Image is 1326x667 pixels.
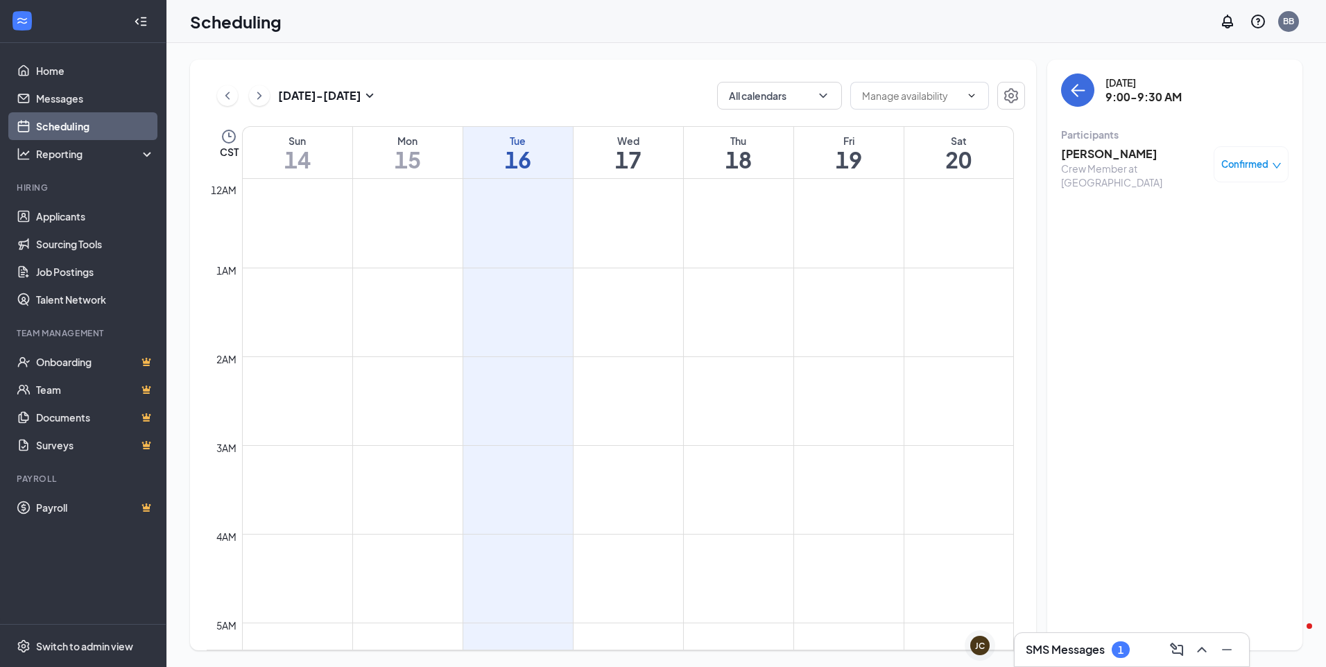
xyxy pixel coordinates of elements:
[1061,146,1207,162] h3: [PERSON_NAME]
[684,134,793,148] div: Thu
[36,639,133,653] div: Switch to admin view
[208,182,239,198] div: 12am
[997,82,1025,110] button: Settings
[1026,642,1105,657] h3: SMS Messages
[221,87,234,104] svg: ChevronLeft
[684,127,793,178] a: September 18, 2025
[36,57,155,85] a: Home
[243,134,352,148] div: Sun
[36,431,155,459] a: SurveysCrown
[217,85,238,106] button: ChevronLeft
[17,327,152,339] div: Team Management
[214,529,239,544] div: 4am
[214,263,239,278] div: 1am
[214,440,239,456] div: 3am
[1061,128,1289,141] div: Participants
[975,640,985,652] div: JC
[904,134,1014,148] div: Sat
[17,639,31,653] svg: Settings
[249,85,270,106] button: ChevronRight
[17,147,31,161] svg: Analysis
[1272,161,1282,171] span: down
[1250,13,1266,30] svg: QuestionInfo
[1105,76,1182,89] div: [DATE]
[966,90,977,101] svg: ChevronDown
[1219,13,1236,30] svg: Notifications
[1194,641,1210,658] svg: ChevronUp
[1216,639,1238,661] button: Minimize
[717,82,842,110] button: All calendarsChevronDown
[1283,15,1294,27] div: BB
[794,134,904,148] div: Fri
[353,134,463,148] div: Mon
[36,202,155,230] a: Applicants
[463,127,573,178] a: September 16, 2025
[1061,162,1207,189] div: Crew Member at [GEOGRAPHIC_DATA]
[214,618,239,633] div: 5am
[36,230,155,258] a: Sourcing Tools
[353,148,463,171] h1: 15
[214,352,239,367] div: 2am
[574,134,683,148] div: Wed
[36,404,155,431] a: DocumentsCrown
[243,148,352,171] h1: 14
[36,258,155,286] a: Job Postings
[1061,73,1094,107] button: back-button
[1003,87,1019,104] svg: Settings
[862,88,961,103] input: Manage availability
[1069,82,1086,98] svg: ArrowLeft
[463,134,573,148] div: Tue
[221,128,237,145] svg: Clock
[36,286,155,313] a: Talent Network
[1105,89,1182,105] h3: 9:00-9:30 AM
[190,10,282,33] h1: Scheduling
[36,112,155,140] a: Scheduling
[1221,157,1268,171] span: Confirmed
[252,87,266,104] svg: ChevronRight
[17,182,152,193] div: Hiring
[816,89,830,103] svg: ChevronDown
[278,88,361,103] h3: [DATE] - [DATE]
[134,15,148,28] svg: Collapse
[904,127,1014,178] a: September 20, 2025
[1279,620,1312,653] iframe: Intercom live chat
[36,348,155,376] a: OnboardingCrown
[353,127,463,178] a: September 15, 2025
[17,473,152,485] div: Payroll
[1169,641,1185,658] svg: ComposeMessage
[36,85,155,112] a: Messages
[36,376,155,404] a: TeamCrown
[794,148,904,171] h1: 19
[15,14,29,28] svg: WorkstreamLogo
[463,148,573,171] h1: 16
[1219,641,1235,658] svg: Minimize
[36,147,155,161] div: Reporting
[1191,639,1213,661] button: ChevronUp
[361,87,378,104] svg: SmallChevronDown
[574,148,683,171] h1: 17
[574,127,683,178] a: September 17, 2025
[220,145,239,159] span: CST
[36,494,155,521] a: PayrollCrown
[1118,644,1123,656] div: 1
[794,127,904,178] a: September 19, 2025
[1166,639,1188,661] button: ComposeMessage
[243,127,352,178] a: September 14, 2025
[904,148,1014,171] h1: 20
[684,148,793,171] h1: 18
